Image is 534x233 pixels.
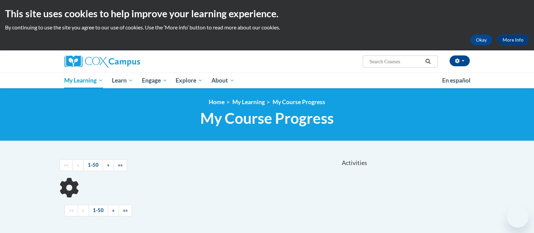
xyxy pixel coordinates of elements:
[64,76,103,85] span: My Learning
[54,73,480,88] div: Main menu
[88,205,108,216] a: 1-50
[207,73,239,88] a: About
[209,98,225,106] a: Home
[107,162,109,168] span: »
[142,76,167,85] span: Engage
[108,205,119,216] a: Next
[5,7,529,20] h2: This site uses cookies to help improve your learning experience.
[103,159,114,171] a: Next
[200,109,334,127] span: My Course Progress
[423,57,433,66] button: Search
[442,77,471,84] span: En español
[232,98,265,106] a: My Learning
[113,159,127,171] a: End
[176,76,203,85] span: Explore
[65,55,140,68] img: Cox Campus
[5,24,529,31] p: By continuing to use the site you agree to our use of cookies. Use the ‘More info’ button to read...
[60,73,108,88] a: My Learning
[65,205,78,216] a: Begining
[64,162,69,168] span: ««
[438,73,475,88] a: En español
[69,207,74,213] span: ««
[369,57,423,66] input: Search Courses
[273,98,325,106] a: My Course Progress
[171,73,207,88] a: Explore
[83,159,103,171] a: 1-50
[507,206,529,228] iframe: Button to launch messaging window
[77,162,79,168] span: «
[118,162,123,168] span: »»
[471,34,492,45] button: Okay
[82,207,84,213] span: «
[137,73,172,88] a: Engage
[123,207,128,213] span: »»
[119,205,132,216] a: End
[112,76,133,85] span: Learn
[211,76,234,85] span: About
[78,205,89,216] a: Previous
[73,159,84,171] a: Previous
[112,207,115,213] span: »
[59,159,73,171] a: Begining
[497,34,529,45] a: More Info
[65,55,193,68] a: Cox Campus
[450,55,470,66] button: Account Settings
[107,73,137,88] a: Learn
[342,159,367,167] span: Activities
